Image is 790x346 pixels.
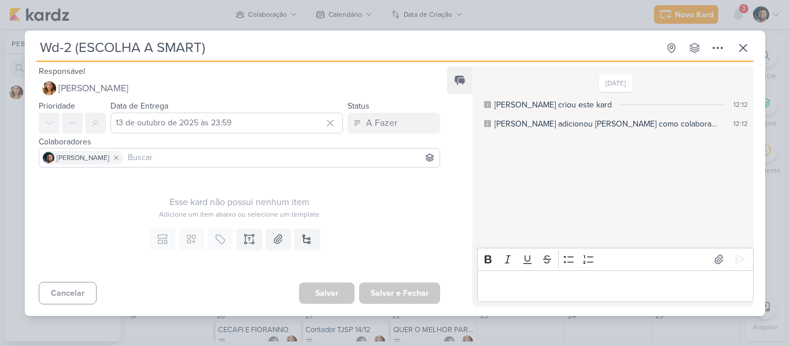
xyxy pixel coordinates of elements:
[477,270,754,302] div: Editor editing area: main
[366,116,397,130] div: A Fazer
[39,78,440,99] button: [PERSON_NAME]
[110,113,343,133] input: Select a date
[42,81,56,95] img: Thaís Leite
[36,38,659,58] input: Kard Sem Título
[43,152,54,163] img: Eduardo Pinheiro
[484,101,491,108] div: Este log é visível à todos no kard
[58,81,128,95] span: [PERSON_NAME]
[477,248,754,270] div: Editor toolbar
[57,152,109,163] span: [PERSON_NAME]
[39,282,97,304] button: Cancelar
[39,101,75,111] label: Prioridade
[733,118,748,129] div: 12:12
[110,101,168,111] label: Data de Entrega
[348,101,370,111] label: Status
[39,136,440,148] div: Colaboradores
[484,120,491,127] div: Este log é visível à todos no kard
[125,151,437,165] input: Buscar
[39,66,85,76] label: Responsável
[494,118,717,130] div: Thaís adicionou Eduardo como colaborador(a)
[733,99,748,110] div: 12:12
[39,209,440,219] div: Adicione um item abaixo ou selecione um template
[39,195,440,209] div: Esse kard não possui nenhum item
[348,113,440,133] button: A Fazer
[494,99,612,111] div: Thaís criou este kard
